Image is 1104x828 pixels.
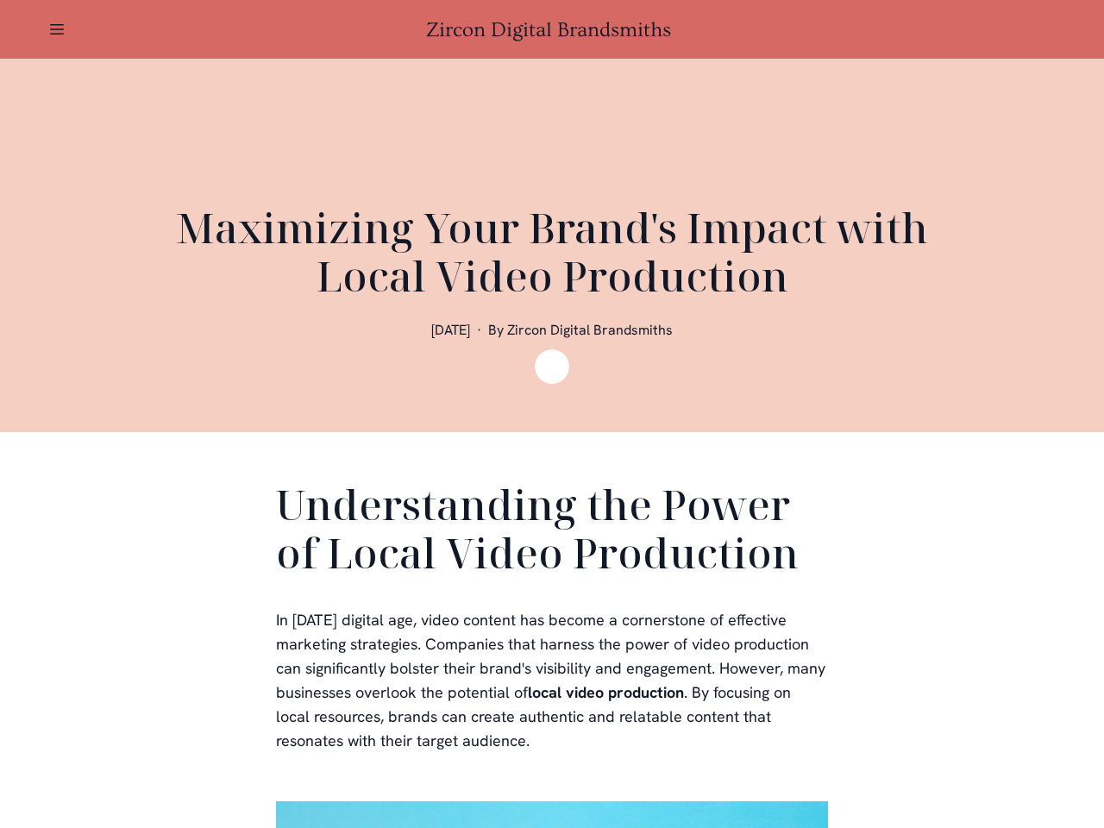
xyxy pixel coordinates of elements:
[426,18,678,41] a: Zircon Digital Brandsmiths
[138,204,966,300] h1: Maximizing Your Brand's Impact with Local Video Production
[431,321,470,339] span: [DATE]
[276,480,828,584] h2: Understanding the Power of Local Video Production
[477,321,481,339] span: ·
[276,608,828,753] p: In [DATE] digital age, video content has become a cornerstone of effective marketing strategies. ...
[535,349,569,384] img: Zircon Digital Brandsmiths
[528,682,684,702] b: local video production
[488,321,673,339] span: By Zircon Digital Brandsmiths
